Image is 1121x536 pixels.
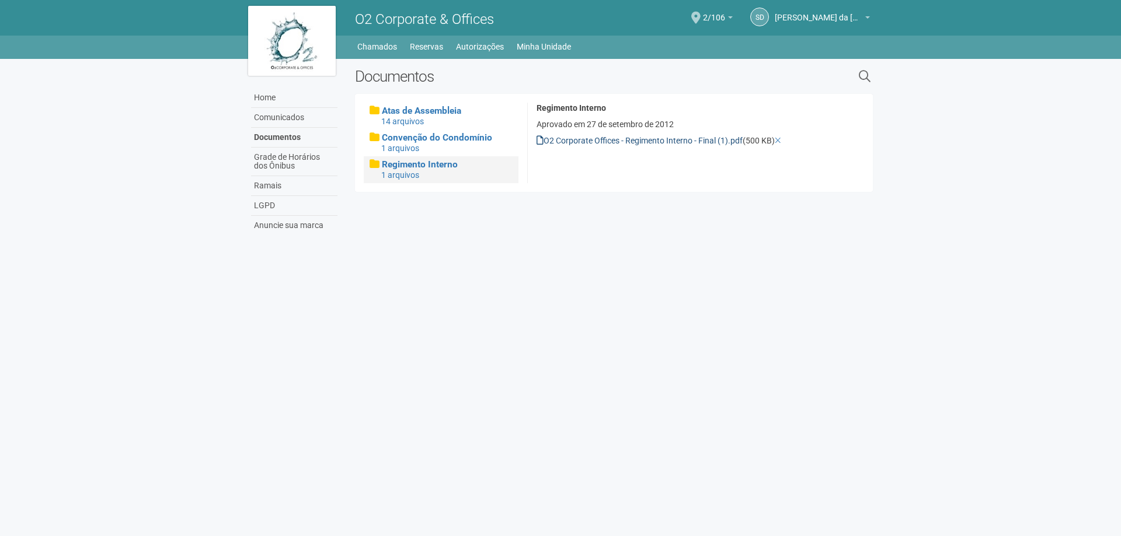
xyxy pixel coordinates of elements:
[355,11,494,27] span: O2 Corporate & Offices
[251,88,337,108] a: Home
[381,143,513,153] div: 1 arquivos
[382,132,492,143] span: Convenção do Condomínio
[355,68,739,85] h2: Documentos
[537,136,743,145] a: O2 Corporate Offices - Regimento Interno - Final (1).pdf
[537,135,864,146] div: (500 KB)
[370,106,513,127] a: Atas de Assembleia 14 arquivos
[370,159,513,180] a: Regimento Interno 1 arquivos
[703,2,725,22] span: 2/106
[357,38,397,55] a: Chamados
[248,6,336,76] img: logo.jpg
[456,38,504,55] a: Autorizações
[381,116,513,127] div: 14 arquivos
[775,15,870,24] a: [PERSON_NAME] da [PERSON_NAME]
[410,38,443,55] a: Reservas
[537,103,606,113] strong: Regimento Interno
[537,119,864,129] p: Aprovado em 27 de setembro de 2012
[750,8,769,26] a: SD
[775,136,781,145] a: Excluir
[251,148,337,176] a: Grade de Horários dos Ônibus
[251,108,337,128] a: Comunicados
[251,216,337,235] a: Anuncie sua marca
[251,176,337,196] a: Ramais
[517,38,571,55] a: Minha Unidade
[775,2,862,22] span: Susi Darlin da Silva Ferreira
[251,128,337,148] a: Documentos
[251,196,337,216] a: LGPD
[382,106,461,116] span: Atas de Assembleia
[370,132,513,153] a: Convenção do Condomínio 1 arquivos
[381,170,513,180] div: 1 arquivos
[382,159,458,170] span: Regimento Interno
[703,15,733,24] a: 2/106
